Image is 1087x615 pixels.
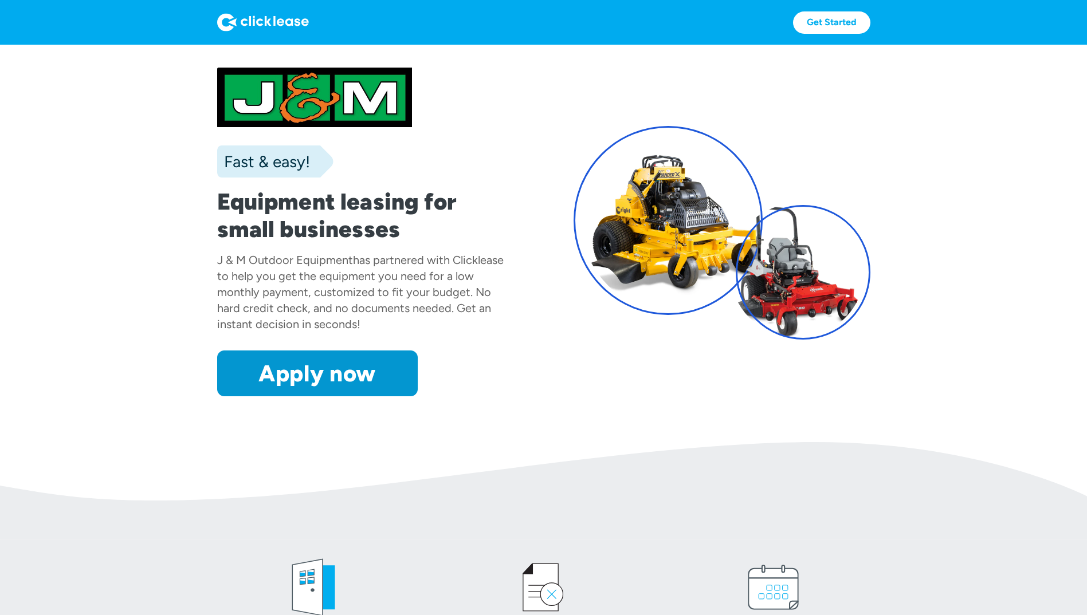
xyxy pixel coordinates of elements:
div: has partnered with Clicklease to help you get the equipment you need for a low monthly payment, c... [217,253,504,331]
h1: Equipment leasing for small businesses [217,188,514,243]
div: J & M Outdoor Equipment [217,253,353,267]
a: Get Started [793,11,870,34]
div: Fast & easy! [217,150,310,173]
a: Apply now [217,350,418,396]
img: Logo [217,13,309,31]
